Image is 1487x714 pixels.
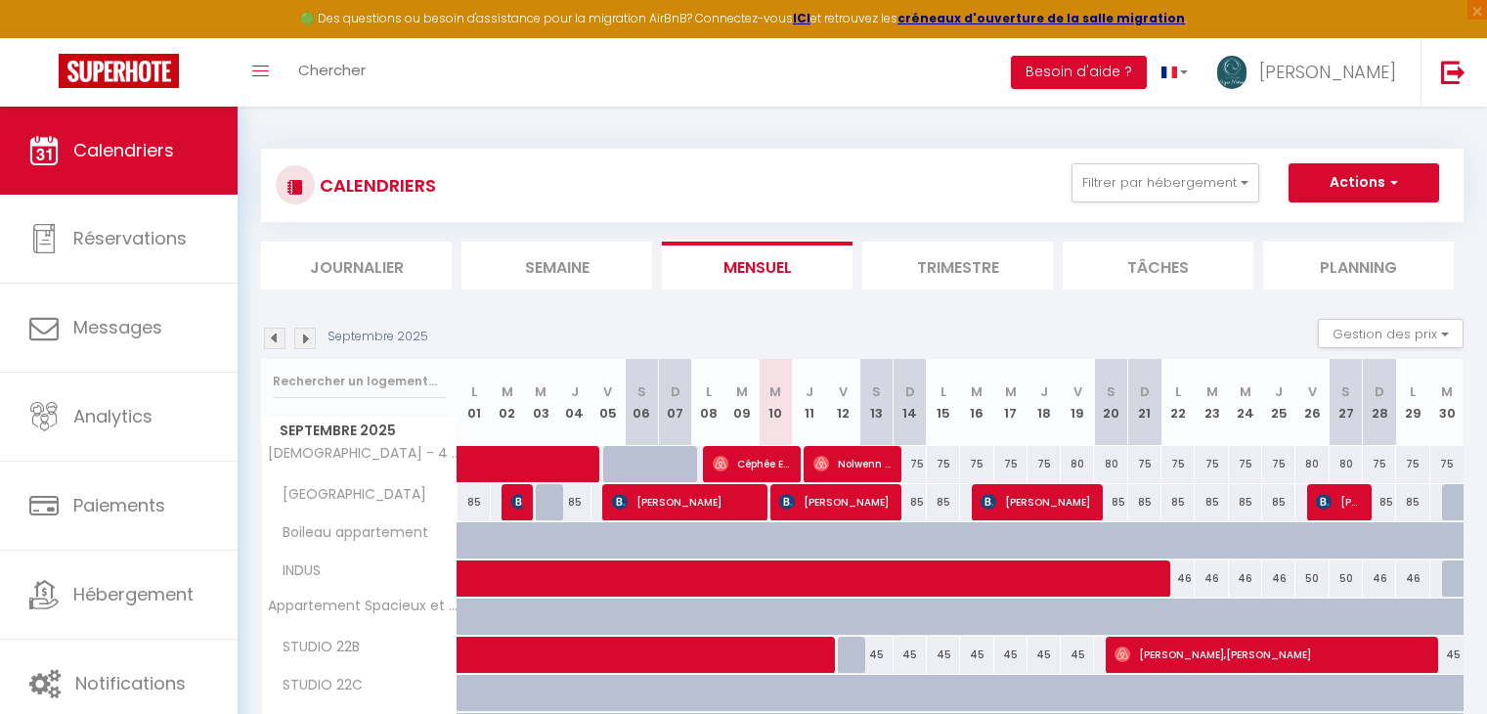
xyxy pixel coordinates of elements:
abbr: J [1040,382,1048,401]
div: 75 [1396,446,1429,482]
abbr: L [471,382,477,401]
th: 28 [1363,359,1396,446]
a: ... [PERSON_NAME] [1203,38,1421,107]
div: 75 [894,446,927,482]
span: STUDIO 22B [265,637,365,658]
abbr: M [502,382,513,401]
abbr: V [839,382,848,401]
th: 04 [557,359,590,446]
abbr: D [671,382,680,401]
div: 45 [994,637,1028,673]
div: 75 [1128,446,1161,482]
div: 45 [1430,637,1464,673]
abbr: M [736,382,748,401]
abbr: V [603,382,612,401]
span: [PERSON_NAME] [981,483,1091,520]
span: [DEMOGRAPHIC_DATA] - 4 personnes [265,446,460,461]
p: Septembre 2025 [328,328,428,346]
th: 09 [725,359,759,446]
span: Boileau appartement [265,522,433,544]
th: 01 [458,359,491,446]
div: 85 [1363,484,1396,520]
th: 27 [1330,359,1363,446]
button: Gestion des prix [1318,319,1464,348]
abbr: V [1073,382,1082,401]
button: Actions [1289,163,1439,202]
div: 85 [458,484,491,520]
div: 75 [1028,446,1061,482]
th: 17 [994,359,1028,446]
button: Filtrer par hébergement [1072,163,1259,202]
th: 20 [1094,359,1127,446]
div: 80 [1295,446,1329,482]
th: 15 [927,359,960,446]
th: 22 [1161,359,1195,446]
a: créneaux d'ouverture de la salle migration [897,10,1185,26]
th: 05 [591,359,625,446]
abbr: V [1308,382,1317,401]
th: 10 [759,359,792,446]
abbr: S [1107,382,1115,401]
div: 75 [960,446,993,482]
img: Super Booking [59,54,179,88]
abbr: L [940,382,946,401]
h3: CALENDRIERS [315,163,436,207]
div: 75 [1430,446,1464,482]
span: Calendriers [73,138,174,162]
th: 18 [1028,359,1061,446]
div: 80 [1330,446,1363,482]
th: 13 [859,359,893,446]
div: 80 [1094,446,1127,482]
abbr: J [571,382,579,401]
span: Paiements [73,493,165,517]
th: 03 [524,359,557,446]
abbr: M [1206,382,1218,401]
span: INDUS [265,560,338,582]
abbr: L [706,382,712,401]
div: 75 [1229,446,1262,482]
abbr: M [535,382,547,401]
abbr: M [1441,382,1453,401]
span: Nolwenn Ldrt [813,445,891,482]
th: 19 [1061,359,1094,446]
li: Planning [1263,242,1454,290]
div: 85 [1229,484,1262,520]
span: Analytics [73,404,153,428]
span: [PERSON_NAME] [1316,483,1360,520]
abbr: M [971,382,983,401]
span: Septembre 2025 [262,417,457,445]
li: Semaine [461,242,652,290]
span: Chercher [298,60,366,80]
div: 85 [557,484,590,520]
th: 06 [625,359,658,446]
th: 02 [491,359,524,446]
span: [PERSON_NAME] [511,483,522,520]
img: logout [1441,60,1465,84]
span: [PERSON_NAME] [1259,60,1396,84]
li: Journalier [261,242,452,290]
span: Notifications [75,671,186,695]
input: Rechercher un logement... [273,364,446,399]
li: Trimestre [862,242,1053,290]
th: 11 [793,359,826,446]
abbr: S [637,382,646,401]
th: 26 [1295,359,1329,446]
span: STUDIO 22C [265,675,368,696]
th: 14 [894,359,927,446]
div: 75 [1363,446,1396,482]
div: 75 [994,446,1028,482]
div: 85 [1262,484,1295,520]
th: 21 [1128,359,1161,446]
div: 85 [1128,484,1161,520]
th: 08 [692,359,725,446]
li: Mensuel [662,242,853,290]
abbr: L [1175,382,1181,401]
span: Appartement Spacieux et Confort [265,599,460,613]
div: 85 [894,484,927,520]
abbr: D [1375,382,1384,401]
th: 16 [960,359,993,446]
img: ... [1217,56,1246,89]
th: 30 [1430,359,1464,446]
th: 23 [1195,359,1228,446]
